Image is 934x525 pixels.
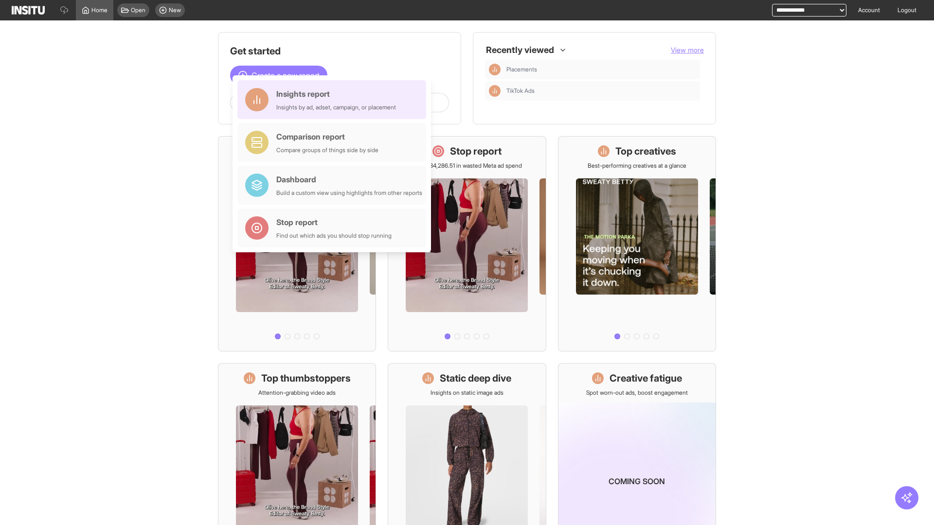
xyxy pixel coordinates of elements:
span: Home [91,6,108,14]
span: New [169,6,181,14]
div: Compare groups of things side by side [276,146,378,154]
div: Build a custom view using highlights from other reports [276,189,422,197]
img: Logo [12,6,45,15]
p: Save £34,286.51 in wasted Meta ad spend [412,162,522,170]
h1: Get started [230,44,449,58]
h1: Static deep dive [440,371,511,385]
span: View more [671,46,704,54]
button: Create a new report [230,66,327,85]
span: Placements [506,66,537,73]
span: Create a new report [251,70,320,81]
div: Insights [489,64,501,75]
span: TikTok Ads [506,87,696,95]
h1: Top creatives [615,144,676,158]
span: TikTok Ads [506,87,535,95]
p: Best-performing creatives at a glance [588,162,686,170]
a: Top creativesBest-performing creatives at a glance [558,136,716,351]
div: Stop report [276,216,392,228]
div: Comparison report [276,131,378,142]
h1: Top thumbstoppers [261,371,351,385]
h1: Stop report [450,144,502,158]
span: Open [131,6,145,14]
button: View more [671,45,704,55]
p: Attention-grabbing video ads [258,389,336,397]
div: Insights report [276,88,396,100]
div: Insights by ad, adset, campaign, or placement [276,104,396,111]
a: Stop reportSave £34,286.51 in wasted Meta ad spend [388,136,546,351]
span: Placements [506,66,696,73]
p: Insights on static image ads [431,389,503,397]
a: What's live nowSee all active ads instantly [218,136,376,351]
div: Insights [489,85,501,97]
div: Dashboard [276,174,422,185]
div: Find out which ads you should stop running [276,232,392,240]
